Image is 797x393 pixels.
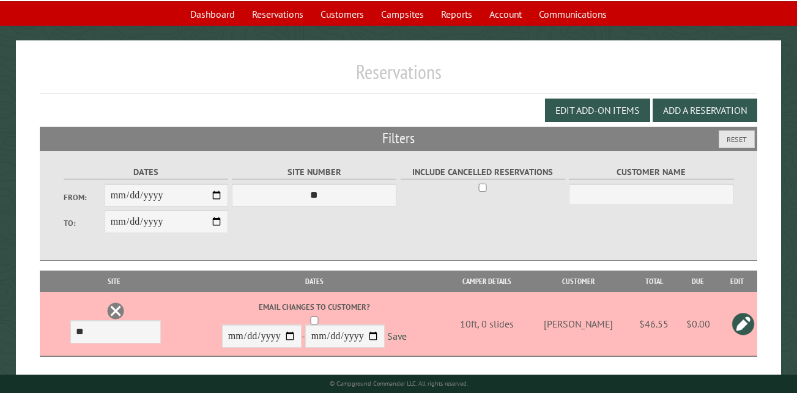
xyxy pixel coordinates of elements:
[64,165,228,179] label: Dates
[653,99,757,122] button: Add a Reservation
[46,271,182,292] th: Site
[569,165,733,179] label: Customer Name
[482,2,529,26] a: Account
[183,2,242,26] a: Dashboard
[545,99,650,122] button: Edit Add-on Items
[106,302,125,320] a: Delete this reservation
[374,2,431,26] a: Campsites
[678,271,717,292] th: Due
[182,271,447,292] th: Dates
[532,2,614,26] a: Communications
[64,192,105,203] label: From:
[64,217,105,229] label: To:
[434,2,480,26] a: Reports
[401,165,565,179] label: Include Cancelled Reservations
[387,331,407,343] a: Save
[330,380,468,387] small: © Campground Commander LLC. All rights reserved.
[717,271,757,292] th: Edit
[678,292,717,356] td: $0.00
[184,301,445,351] div: -
[232,165,396,179] label: Site Number
[629,271,678,292] th: Total
[447,292,527,356] td: 10ft, 0 slides
[245,2,311,26] a: Reservations
[527,271,629,292] th: Customer
[527,292,629,356] td: [PERSON_NAME]
[447,271,527,292] th: Camper Details
[313,2,371,26] a: Customers
[40,127,757,150] h2: Filters
[184,301,445,313] label: Email changes to customer?
[40,60,757,94] h1: Reservations
[719,130,755,148] button: Reset
[629,292,678,356] td: $46.55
